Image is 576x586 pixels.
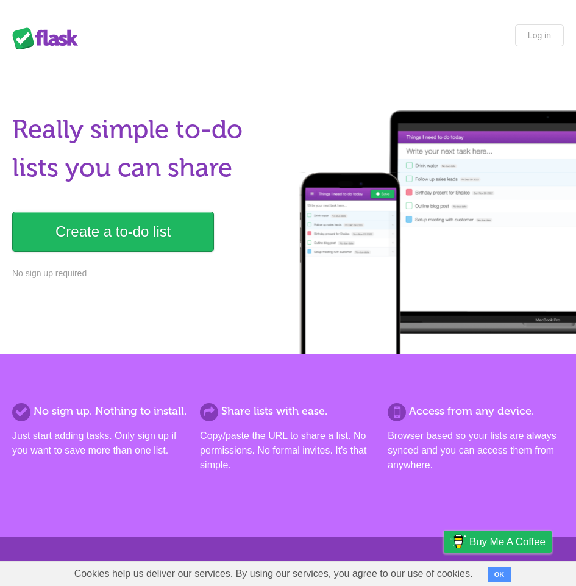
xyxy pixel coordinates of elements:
p: Copy/paste the URL to share a list. No permissions. No formal invites. It's that simple. [200,429,376,473]
button: OK [488,567,511,582]
span: Buy me a coffee [469,531,546,552]
div: Flask Lists [12,27,85,49]
a: Buy me a coffee [444,531,552,553]
img: Buy me a coffee [450,531,466,552]
h2: No sign up. Nothing to install. [12,403,188,420]
a: Log in [515,24,564,46]
p: No sign up required [12,267,282,280]
span: Cookies help us deliver our services. By using our services, you agree to our use of cookies. [62,562,485,586]
h1: Really simple to-do lists you can share [12,110,282,187]
p: Browser based so your lists are always synced and you can access them from anywhere. [388,429,564,473]
a: Create a to-do list [12,212,214,252]
h2: Access from any device. [388,403,564,420]
h2: Share lists with ease. [200,403,376,420]
p: Just start adding tasks. Only sign up if you want to save more than one list. [12,429,188,458]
